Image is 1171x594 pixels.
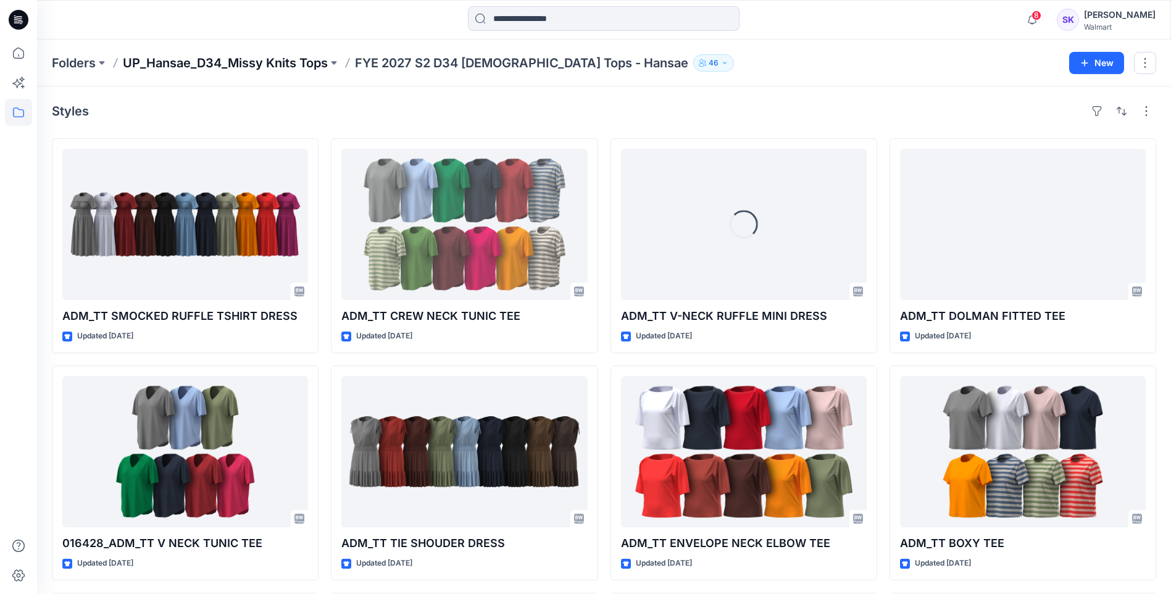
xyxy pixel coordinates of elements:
[900,307,1146,325] p: ADM_TT DOLMAN FITTED TEE
[123,54,328,72] a: UP_Hansae_D34_Missy Knits Tops
[1069,52,1124,74] button: New
[356,557,412,570] p: Updated [DATE]
[62,307,308,325] p: ADM_TT SMOCKED RUFFLE TSHIRT DRESS
[52,104,89,119] h4: Styles
[693,54,734,72] button: 46
[62,535,308,552] p: 016428_ADM_TT V NECK TUNIC TEE
[900,535,1146,552] p: ADM_TT BOXY TEE
[355,54,688,72] p: FYE 2027 S2 D34 [DEMOGRAPHIC_DATA] Tops - Hansae
[1031,10,1041,20] span: 8
[62,376,308,527] a: 016428_ADM_TT V NECK TUNIC TEE
[915,330,971,343] p: Updated [DATE]
[636,330,692,343] p: Updated [DATE]
[341,535,587,552] p: ADM_TT TIE SHOUDER DRESS
[915,557,971,570] p: Updated [DATE]
[636,557,692,570] p: Updated [DATE]
[621,535,867,552] p: ADM_TT ENVELOPE NECK ELBOW TEE
[356,330,412,343] p: Updated [DATE]
[341,307,587,325] p: ADM_TT CREW NECK TUNIC TEE
[52,54,96,72] a: Folders
[1084,22,1156,31] div: Walmart
[341,149,587,300] a: ADM_TT CREW NECK TUNIC TEE
[1057,9,1079,31] div: SK
[621,376,867,527] a: ADM_TT ENVELOPE NECK ELBOW TEE
[77,557,133,570] p: Updated [DATE]
[341,376,587,527] a: ADM_TT TIE SHOUDER DRESS
[62,149,308,300] a: ADM_TT SMOCKED RUFFLE TSHIRT DRESS
[1084,7,1156,22] div: [PERSON_NAME]
[900,376,1146,527] a: ADM_TT BOXY TEE
[709,56,719,70] p: 46
[621,307,867,325] p: ADM_TT V-NECK RUFFLE MINI DRESS
[77,330,133,343] p: Updated [DATE]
